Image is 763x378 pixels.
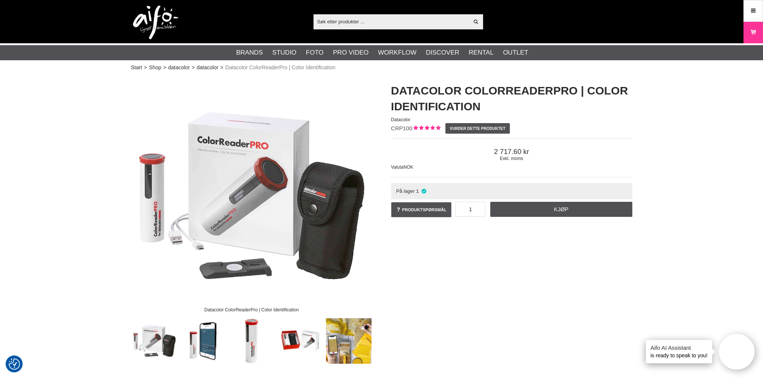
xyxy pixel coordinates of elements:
span: CRP100 [391,125,413,131]
h1: Datacolor ColorReaderPro | Color Identification [391,83,632,114]
a: Start [131,64,142,72]
a: Produktspørsmål [391,202,452,217]
img: Revisit consent button [9,358,20,370]
span: Exkl. moms [391,156,632,161]
span: 1 [416,188,419,194]
span: > [163,64,166,72]
span: > [144,64,147,72]
a: Pro Video [333,48,369,58]
a: Foto [306,48,324,58]
span: På lager [396,188,414,194]
a: datacolor [168,64,190,72]
a: Rental [469,48,494,58]
a: Shop [149,64,161,72]
a: datacolor [197,64,219,72]
i: På lager [420,188,427,194]
a: Studio [272,48,297,58]
a: Workflow [378,48,416,58]
a: Kjøp [490,202,632,217]
span: Datacolor [391,117,410,122]
span: 2 717.60 [391,148,632,156]
div: Datacolor ColorReaderPro | Color Identification [198,303,305,316]
a: Discover [426,48,459,58]
img: Datacolor ColorReaderPro | Color Identification [131,318,177,364]
span: NOK [404,165,413,170]
img: Enkel färgmatchning [326,318,372,364]
img: logo.png [133,6,178,40]
img: Datacolor ColorReaderPro | Color Identification [131,75,372,316]
div: Kundevurdering: 5.00 [412,125,440,133]
img: Levereras med väska [277,318,323,364]
img: Smart styrning via app i smartphone [180,318,226,364]
span: > [220,64,223,72]
img: Kompakt design med display på sidan [229,318,274,364]
span: Datacolor ColorReaderPro | Color Identification [225,64,335,72]
button: Samtykkepreferanser [9,357,20,371]
a: Outlet [503,48,528,58]
a: Vurder dette produktet [445,123,509,134]
span: > [192,64,195,72]
span: Valuta [391,165,404,170]
input: Søk etter produkter ... [313,16,469,27]
a: Brands [236,48,263,58]
div: is ready to speak to you! [646,340,712,363]
h4: Aifo AI Assistant [650,344,708,352]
